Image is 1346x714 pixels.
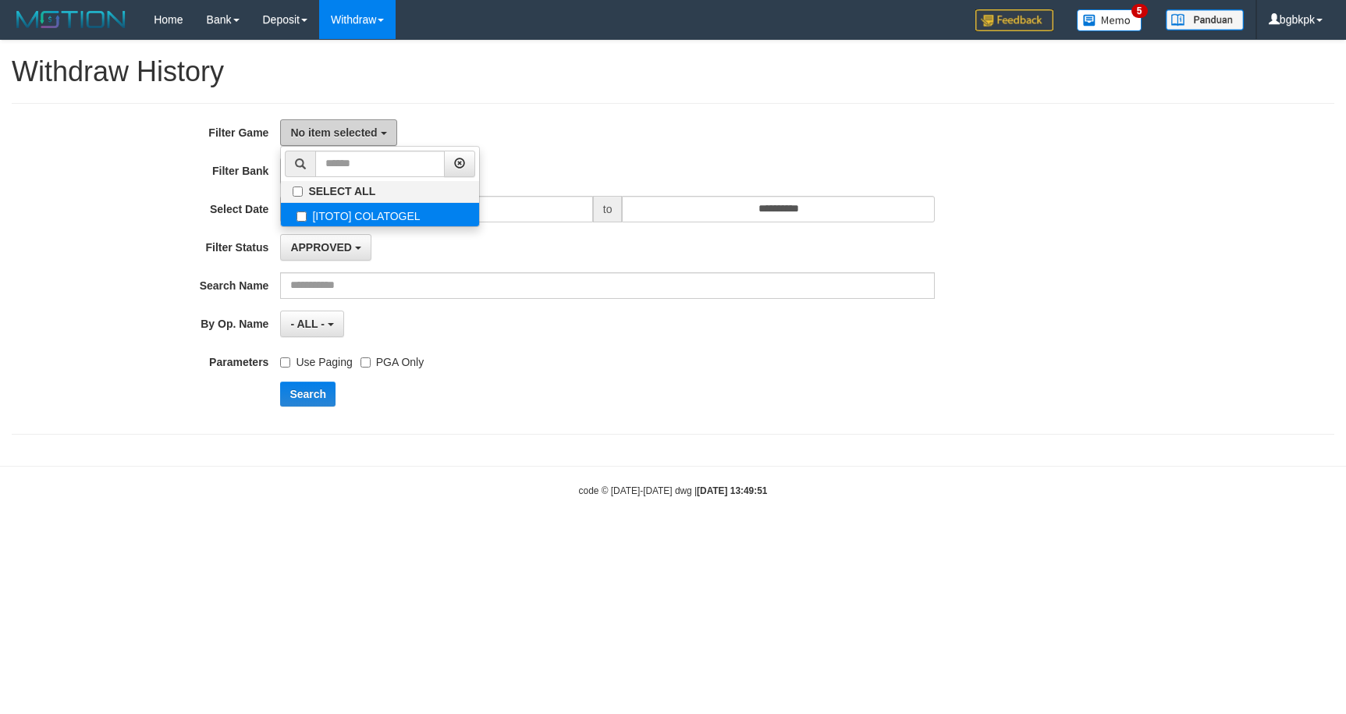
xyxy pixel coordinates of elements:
input: PGA Only [360,357,371,368]
input: SELECT ALL [293,186,303,197]
label: PGA Only [360,349,424,370]
button: Search [280,382,336,407]
img: panduan.png [1166,9,1244,30]
span: APPROVED [290,241,352,254]
input: [ITOTO] COLATOGEL [297,211,307,222]
small: code © [DATE]-[DATE] dwg | [579,485,768,496]
button: - ALL - [280,311,343,337]
span: to [593,196,623,222]
input: Use Paging [280,357,290,368]
label: [ITOTO] COLATOGEL [281,203,479,226]
label: Use Paging [280,349,352,370]
h1: Withdraw History [12,56,1334,87]
span: - ALL - [290,318,325,330]
label: SELECT ALL [281,181,479,202]
span: No item selected [290,126,377,139]
button: No item selected [280,119,396,146]
img: Feedback.jpg [975,9,1053,31]
strong: [DATE] 13:49:51 [697,485,767,496]
img: Button%20Memo.svg [1077,9,1142,31]
img: MOTION_logo.png [12,8,130,31]
span: 5 [1131,4,1148,18]
button: APPROVED [280,234,371,261]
